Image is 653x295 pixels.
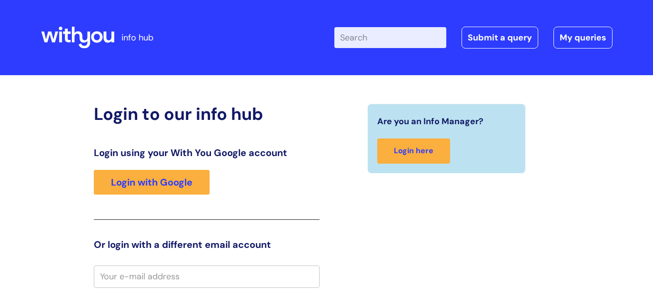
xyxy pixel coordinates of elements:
[94,170,210,195] a: Login with Google
[94,265,320,287] input: Your e-mail address
[553,27,613,49] a: My queries
[94,147,320,158] h3: Login using your With You Google account
[377,114,483,129] span: Are you an Info Manager?
[94,104,320,124] h2: Login to our info hub
[462,27,538,49] a: Submit a query
[377,138,450,164] a: Login here
[121,30,153,45] p: info hub
[334,27,446,48] input: Search
[94,239,320,250] h3: Or login with a different email account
